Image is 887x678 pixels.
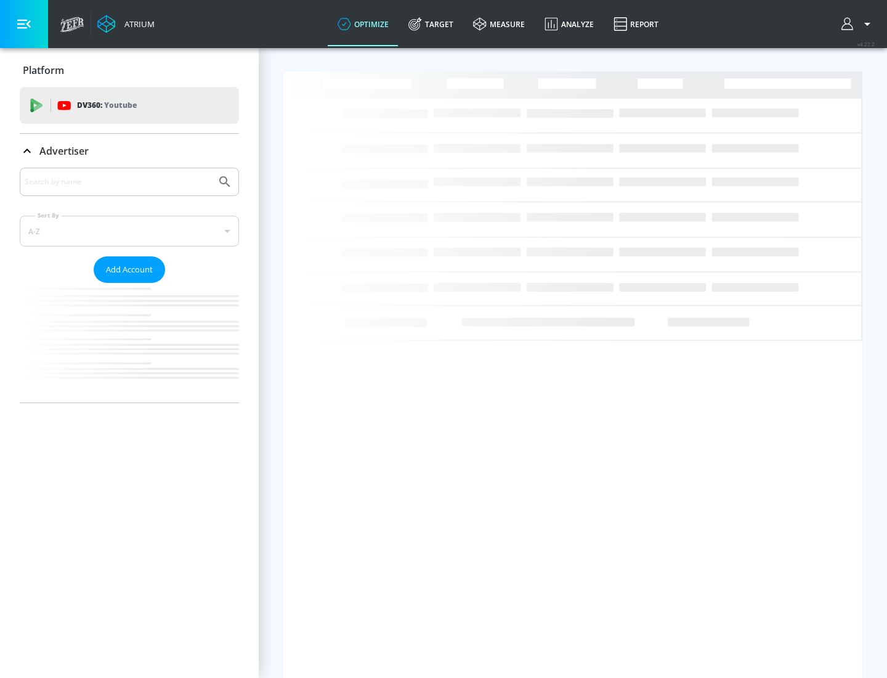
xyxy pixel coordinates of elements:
[328,2,399,46] a: optimize
[23,63,64,77] p: Platform
[77,99,137,112] p: DV360:
[25,174,211,190] input: Search by name
[535,2,604,46] a: Analyze
[97,15,155,33] a: Atrium
[20,87,239,124] div: DV360: Youtube
[20,53,239,88] div: Platform
[119,18,155,30] div: Atrium
[20,283,239,402] nav: list of Advertiser
[604,2,668,46] a: Report
[94,256,165,283] button: Add Account
[463,2,535,46] a: measure
[104,99,137,112] p: Youtube
[399,2,463,46] a: Target
[20,216,239,247] div: A-Z
[857,41,875,47] span: v 4.22.2
[20,168,239,402] div: Advertiser
[39,144,89,158] p: Advertiser
[106,263,153,277] span: Add Account
[20,134,239,168] div: Advertiser
[35,211,62,219] label: Sort By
